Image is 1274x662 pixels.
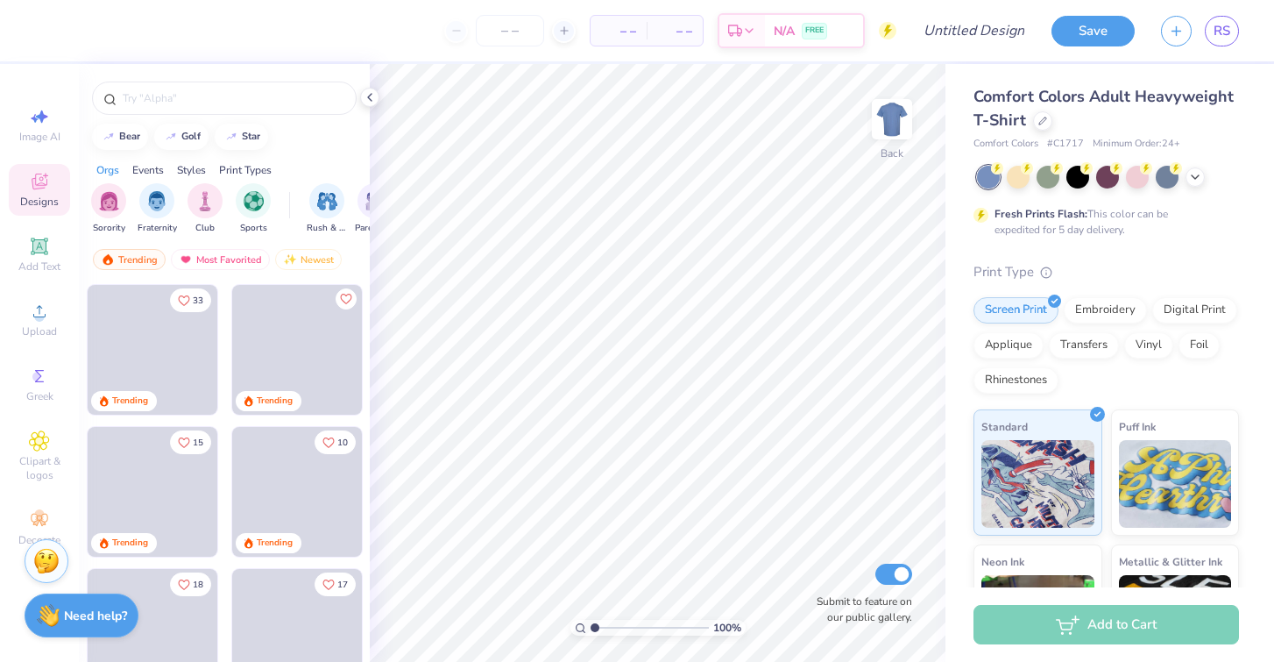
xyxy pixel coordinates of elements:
[909,13,1038,48] input: Untitled Design
[355,183,395,235] div: filter for Parent's Weekend
[307,222,347,235] span: Rush & Bid
[774,22,795,40] span: N/A
[1064,297,1147,324] div: Embroidery
[257,537,293,550] div: Trending
[121,89,345,107] input: Try "Alpha"
[981,552,1024,571] span: Neon Ink
[973,297,1058,324] div: Screen Print
[315,573,356,596] button: Like
[132,162,164,178] div: Events
[476,15,544,46] input: – –
[1119,440,1232,528] img: Puff Ink
[973,262,1239,282] div: Print Type
[657,22,692,40] span: – –
[188,183,223,235] div: filter for Club
[195,222,215,235] span: Club
[1214,21,1230,41] span: RS
[102,132,116,142] img: trend_line.gif
[336,288,357,310] button: Like
[355,222,395,235] span: Parent's Weekend
[138,183,177,235] button: filter button
[973,86,1234,131] span: Comfort Colors Adult Heavyweight T-Shirt
[1178,332,1220,359] div: Foil
[170,288,211,312] button: Like
[1205,16,1239,46] a: RS
[193,580,203,589] span: 18
[601,22,636,40] span: – –
[807,594,912,625] label: Submit to feature on our public gallery.
[236,183,271,235] div: filter for Sports
[973,367,1058,394] div: Rhinestones
[994,206,1210,238] div: This color can be expedited for 5 day delivery.
[18,260,60,274] span: Add Text
[101,253,115,266] img: trending.gif
[981,417,1028,436] span: Standard
[317,191,337,211] img: Rush & Bid Image
[170,431,211,454] button: Like
[1152,297,1237,324] div: Digital Print
[1119,552,1222,571] span: Metallic & Glitter Ink
[307,183,347,235] div: filter for Rush & Bid
[1124,332,1173,359] div: Vinyl
[147,191,166,211] img: Fraternity Image
[881,146,903,161] div: Back
[337,580,348,589] span: 17
[283,253,297,266] img: Newest.gif
[1049,332,1119,359] div: Transfers
[365,191,386,211] img: Parent's Weekend Image
[64,608,127,624] strong: Need help?
[275,249,342,270] div: Newest
[171,249,270,270] div: Most Favorited
[93,249,166,270] div: Trending
[236,183,271,235] button: filter button
[1093,137,1180,152] span: Minimum Order: 24 +
[713,620,741,636] span: 100 %
[18,533,60,547] span: Decorate
[242,132,260,141] div: star
[874,102,909,137] img: Back
[138,183,177,235] div: filter for Fraternity
[112,537,148,550] div: Trending
[973,137,1038,152] span: Comfort Colors
[244,191,264,211] img: Sports Image
[96,162,119,178] div: Orgs
[99,191,119,211] img: Sorority Image
[219,162,272,178] div: Print Types
[119,132,140,141] div: bear
[20,195,59,209] span: Designs
[193,296,203,305] span: 33
[112,395,148,408] div: Trending
[154,124,209,150] button: golf
[805,25,824,37] span: FREE
[1051,16,1135,46] button: Save
[315,431,356,454] button: Like
[973,332,1044,359] div: Applique
[93,222,125,235] span: Sorority
[22,324,57,338] span: Upload
[257,395,293,408] div: Trending
[26,389,53,403] span: Greek
[188,183,223,235] button: filter button
[1047,137,1084,152] span: # C1717
[307,183,347,235] button: filter button
[981,440,1094,528] img: Standard
[179,253,193,266] img: most_fav.gif
[91,183,126,235] button: filter button
[1119,417,1156,436] span: Puff Ink
[355,183,395,235] button: filter button
[193,438,203,447] span: 15
[170,573,211,596] button: Like
[177,162,206,178] div: Styles
[91,183,126,235] div: filter for Sorority
[9,454,70,482] span: Clipart & logos
[994,207,1087,221] strong: Fresh Prints Flash:
[19,130,60,144] span: Image AI
[215,124,268,150] button: star
[195,191,215,211] img: Club Image
[181,132,201,141] div: golf
[164,132,178,142] img: trend_line.gif
[224,132,238,142] img: trend_line.gif
[240,222,267,235] span: Sports
[337,438,348,447] span: 10
[92,124,148,150] button: bear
